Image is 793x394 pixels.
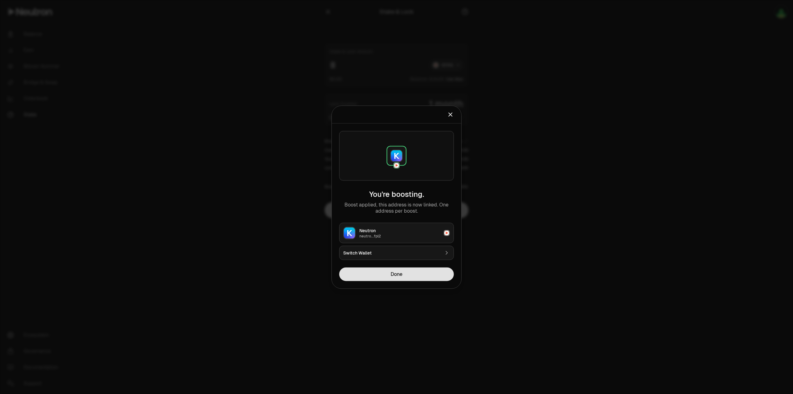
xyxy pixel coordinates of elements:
img: Keplr [391,150,402,161]
img: Keplr [344,227,355,238]
p: Boost applied, this address is now linked. One address per boost. [339,201,454,214]
button: Done [339,267,454,281]
button: Switch Wallet [339,246,454,260]
img: Neutron Logo [444,230,449,235]
div: neutro...fpl2 [359,233,440,238]
h2: You're boosting. [339,189,454,199]
img: Neutron Logo [394,163,399,168]
div: Switch Wallet [343,250,440,256]
div: Neutron [359,227,440,233]
button: Close [447,110,454,119]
